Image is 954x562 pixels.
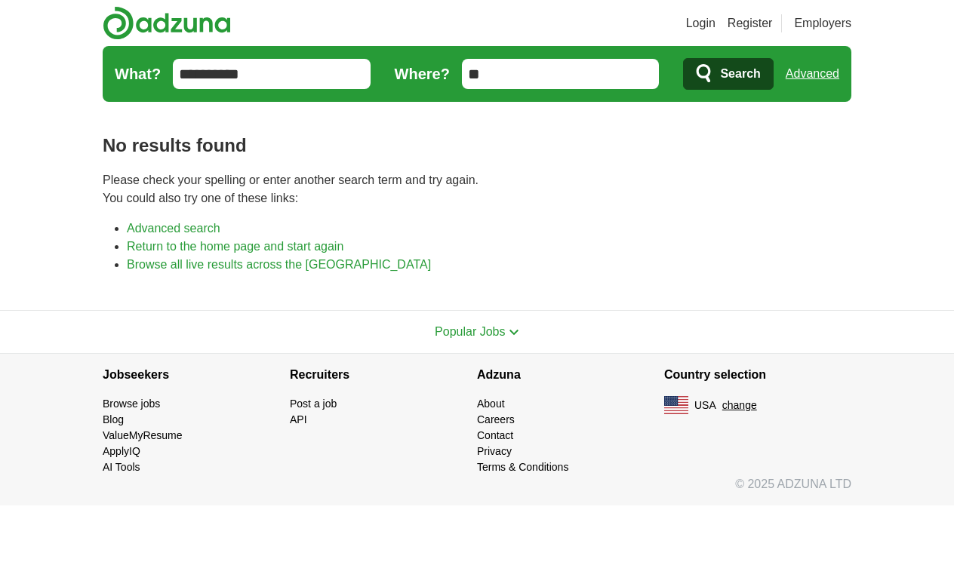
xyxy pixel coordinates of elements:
a: Login [686,14,715,32]
a: Terms & Conditions [477,461,568,473]
a: Register [728,14,773,32]
a: Advanced [786,59,839,89]
button: change [722,398,757,413]
a: Blog [103,413,124,425]
label: What? [115,63,161,85]
label: Where? [395,63,450,85]
a: Browse jobs [103,398,160,410]
a: Employers [794,14,851,32]
a: ValueMyResume [103,429,183,441]
a: AI Tools [103,461,140,473]
a: Post a job [290,398,337,410]
a: About [477,398,505,410]
a: Contact [477,429,513,441]
button: Search [683,58,773,90]
a: Return to the home page and start again [127,240,343,253]
a: Careers [477,413,515,425]
a: Privacy [477,445,512,457]
img: Adzuna logo [103,6,231,40]
div: © 2025 ADZUNA LTD [91,475,863,505]
a: API [290,413,307,425]
p: Please check your spelling or enter another search term and try again. You could also try one of ... [103,171,851,207]
a: Browse all live results across the [GEOGRAPHIC_DATA] [127,258,431,271]
span: Search [720,59,760,89]
span: USA [694,398,716,413]
a: ApplyIQ [103,445,140,457]
img: US flag [664,396,688,414]
a: Advanced search [127,222,220,235]
h1: No results found [103,132,851,159]
span: Popular Jobs [435,325,505,338]
h4: Country selection [664,354,851,396]
img: toggle icon [509,329,519,336]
